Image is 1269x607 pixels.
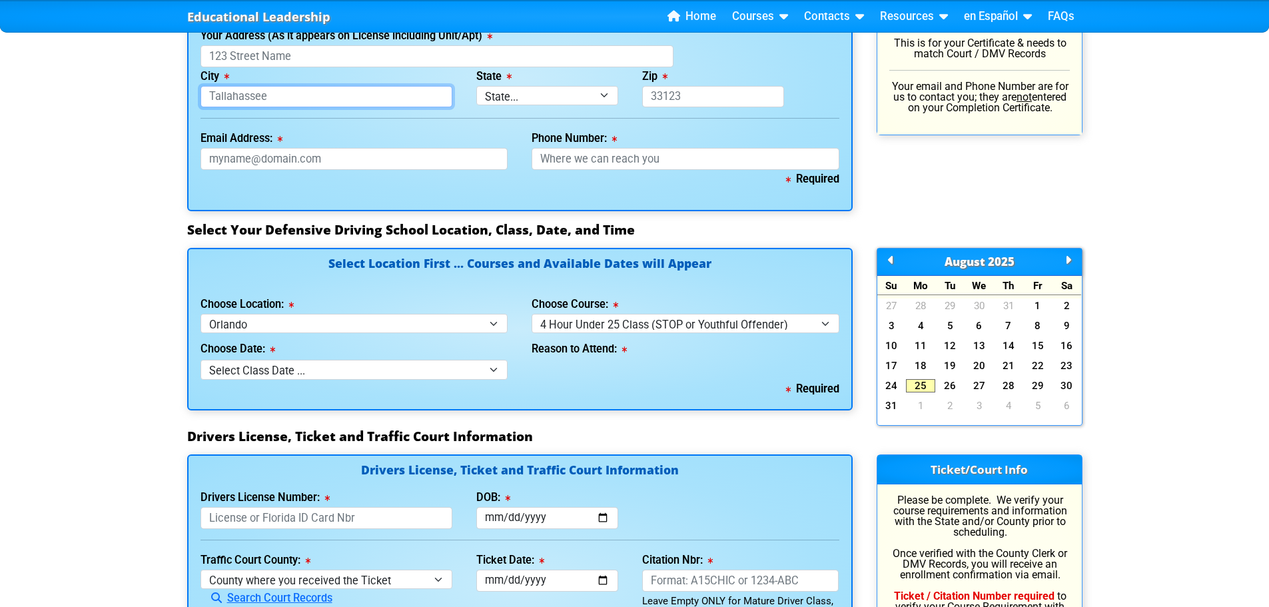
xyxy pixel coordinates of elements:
[1053,319,1082,332] a: 9
[906,379,935,392] a: 25
[906,319,935,332] a: 4
[476,71,512,82] label: State
[877,276,907,295] div: Su
[877,339,907,352] a: 10
[994,299,1023,312] a: 31
[786,382,839,395] b: Required
[877,399,907,412] a: 31
[201,31,492,41] label: Your Address (As it appears on License including Unit/Apt)
[906,359,935,372] a: 18
[1023,339,1053,352] a: 15
[877,379,907,392] a: 24
[532,148,839,170] input: Where we can reach you
[935,359,965,372] a: 19
[935,276,965,295] div: Tu
[1023,359,1053,372] a: 22
[906,276,935,295] div: Mo
[965,359,994,372] a: 20
[1023,276,1053,295] div: Fr
[1023,399,1053,412] a: 5
[935,299,965,312] a: 29
[965,276,994,295] div: We
[965,319,994,332] a: 6
[662,7,721,27] a: Home
[994,379,1023,392] a: 28
[201,492,330,503] label: Drivers License Number:
[201,344,275,354] label: Choose Date:
[201,592,332,604] a: Search Court Records
[201,507,453,529] input: License or Florida ID Card Nbr
[1023,379,1053,392] a: 29
[965,379,994,392] a: 27
[532,133,617,144] label: Phone Number:
[201,71,229,82] label: City
[642,570,839,592] input: Format: A15CHIC or 1234-ABC
[642,71,667,82] label: Zip
[201,133,282,144] label: Email Address:
[201,86,453,108] input: Tallahassee
[476,492,510,503] label: DOB:
[906,399,935,412] a: 1
[201,464,839,478] h4: Drivers License, Ticket and Traffic Court Information
[187,222,1082,238] h3: Select Your Defensive Driving School Location, Class, Date, and Time
[877,299,907,312] a: 27
[476,570,618,592] input: mm/dd/yyyy
[994,359,1023,372] a: 21
[187,6,330,28] a: Educational Leadership
[201,258,839,285] h4: Select Location First ... Courses and Available Dates will Appear
[994,319,1023,332] a: 7
[994,399,1023,412] a: 4
[187,428,1082,444] h3: Drivers License, Ticket and Traffic Court Information
[906,339,935,352] a: 11
[889,81,1070,113] p: Your email and Phone Number are for us to contact you; they are entered on your Completion Certif...
[994,276,1023,295] div: Th
[476,555,544,566] label: Ticket Date:
[1053,379,1082,392] a: 30
[988,254,1015,269] span: 2025
[642,86,784,108] input: 33123
[642,555,713,566] label: Citation Nbr:
[945,254,985,269] span: August
[201,299,294,310] label: Choose Location:
[935,339,965,352] a: 12
[727,7,793,27] a: Courses
[965,339,994,352] a: 13
[877,455,1082,484] h3: Ticket/Court Info
[965,299,994,312] a: 30
[1043,7,1080,27] a: FAQs
[532,299,618,310] label: Choose Course:
[875,7,953,27] a: Resources
[1053,299,1082,312] a: 2
[906,299,935,312] a: 28
[532,344,627,354] label: Reason to Attend:
[1017,91,1032,103] u: not
[935,399,965,412] a: 2
[201,555,310,566] label: Traffic Court County:
[1023,299,1053,312] a: 1
[965,399,994,412] a: 3
[877,319,907,332] a: 3
[201,45,673,67] input: 123 Street Name
[201,148,508,170] input: myname@domain.com
[994,339,1023,352] a: 14
[786,173,839,185] b: Required
[877,359,907,372] a: 17
[1053,339,1082,352] a: 16
[935,319,965,332] a: 5
[476,507,618,529] input: mm/dd/yyyy
[959,7,1037,27] a: en Español
[1023,319,1053,332] a: 8
[1053,276,1082,295] div: Sa
[935,379,965,392] a: 26
[799,7,869,27] a: Contacts
[1053,359,1082,372] a: 23
[894,590,1055,602] b: Ticket / Citation Number required
[1053,399,1082,412] a: 6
